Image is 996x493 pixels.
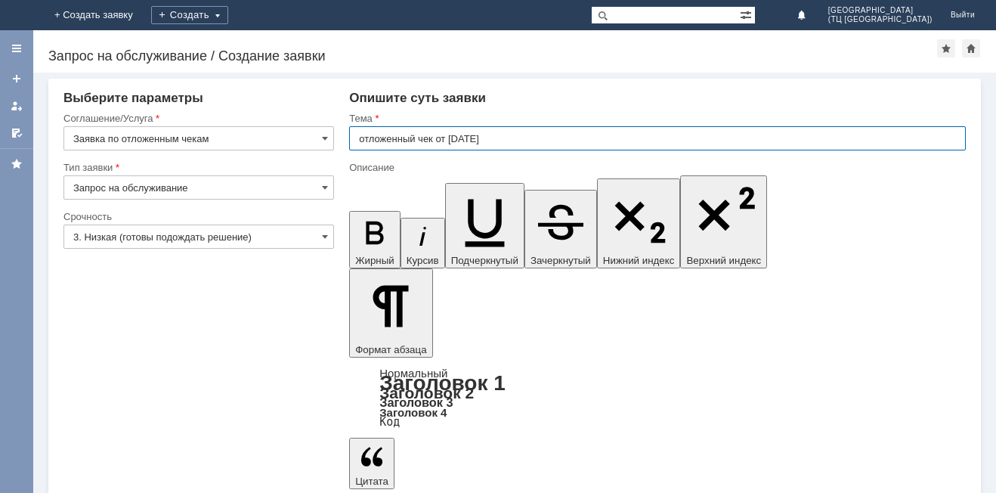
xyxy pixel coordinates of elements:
span: Верхний индекс [686,255,761,266]
span: Формат абзаца [355,344,426,355]
span: Жирный [355,255,394,266]
a: Заголовок 4 [379,406,447,419]
div: Добавить в избранное [937,39,955,57]
button: Зачеркнутый [524,190,597,268]
button: Нижний индекс [597,178,681,268]
button: Подчеркнутый [445,183,524,268]
button: Цитата [349,438,394,489]
span: Курсив [407,255,439,266]
div: Срочность [63,212,331,222]
button: Верхний индекс [680,175,767,268]
a: Создать заявку [5,67,29,91]
span: (ТЦ [GEOGRAPHIC_DATA]) [828,15,933,24]
span: Зачеркнутый [530,255,591,266]
div: Сделать домашней страницей [962,39,980,57]
span: Цитата [355,476,388,487]
span: Опишите суть заявки [349,91,486,105]
div: Тема [349,113,963,123]
button: Курсив [401,218,445,268]
a: Заголовок 2 [379,384,474,402]
span: Выберите параметры [63,91,203,105]
span: Расширенный поиск [740,7,755,21]
div: Соглашение/Услуга [63,113,331,123]
a: Заголовок 1 [379,371,506,395]
a: Заголовок 3 [379,395,453,409]
a: Мои согласования [5,121,29,145]
div: Создать [151,6,228,24]
span: Подчеркнутый [451,255,518,266]
button: Жирный [349,211,401,268]
a: Код [379,415,400,429]
div: Формат абзаца [349,368,966,427]
button: Формат абзаца [349,268,432,358]
span: [GEOGRAPHIC_DATA] [828,6,933,15]
div: Тип заявки [63,163,331,172]
a: Мои заявки [5,94,29,118]
a: Нормальный [379,367,447,380]
div: Описание [349,163,963,172]
span: Нижний индекс [603,255,675,266]
div: Запрос на обслуживание / Создание заявки [48,48,937,64]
